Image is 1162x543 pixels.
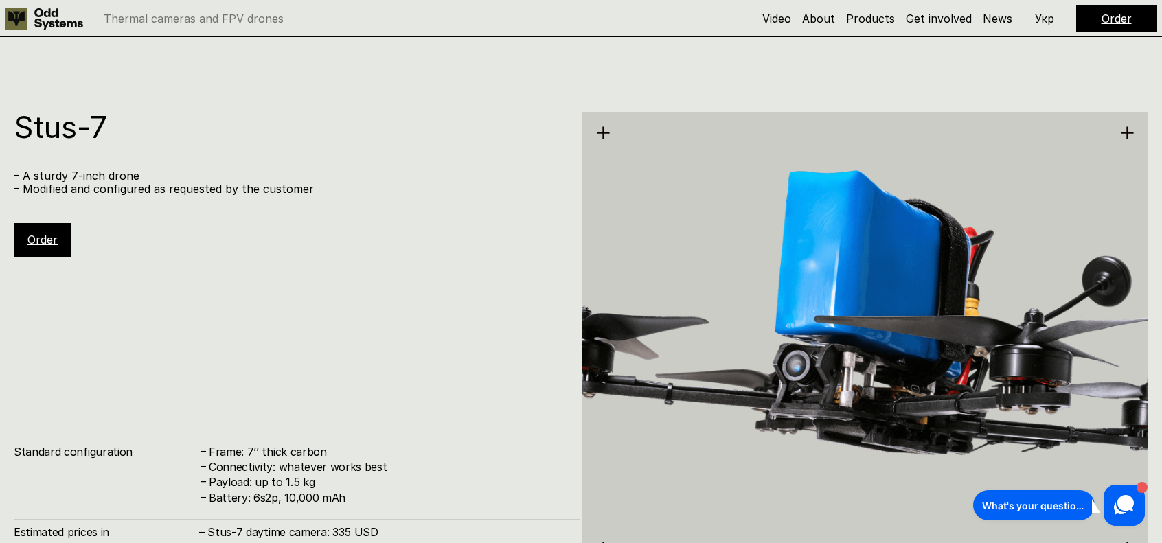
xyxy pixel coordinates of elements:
[199,524,566,540] h4: – Stus-7 daytime camera: 335 USD
[14,183,566,196] p: – Modified and configured as requested by the customer
[1102,12,1132,25] a: Order
[27,233,58,246] a: Order
[983,12,1012,25] a: News
[802,12,835,25] a: About
[762,12,791,25] a: Video
[104,13,284,24] p: Thermal cameras and FPV drones
[14,170,566,183] p: – A sturdy 7-inch drone
[970,481,1148,529] iframe: HelpCrunch
[201,489,206,505] h4: –
[209,459,566,474] h4: Connectivity: whatever works best
[201,443,206,458] h4: –
[906,12,972,25] a: Get involved
[14,112,566,142] h1: Stus-7
[201,474,206,489] h4: –
[846,12,895,25] a: Products
[201,459,206,474] h4: –
[209,474,566,489] h4: Payload: up to 1.5 kg
[1035,13,1054,24] p: Укр
[209,490,566,505] h4: Battery: 6s2p, 10,000 mAh
[14,444,199,459] h4: Standard configuration
[209,444,566,459] h4: Frame: 7’’ thick carbon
